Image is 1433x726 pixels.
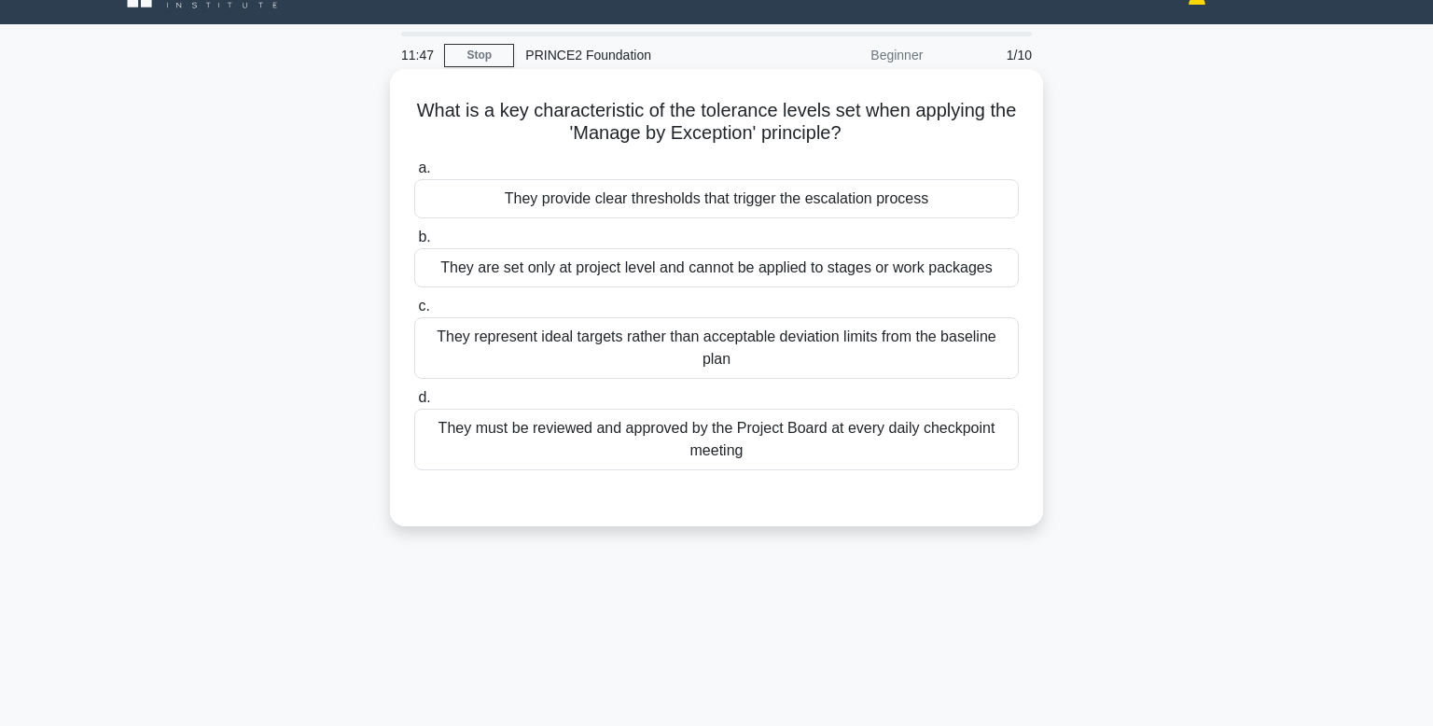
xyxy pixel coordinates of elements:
span: c. [418,298,429,314]
div: 11:47 [390,36,444,74]
span: d. [418,389,430,405]
span: a. [418,160,430,175]
h5: What is a key characteristic of the tolerance levels set when applying the 'Manage by Exception' ... [412,99,1021,146]
div: Beginner [771,36,934,74]
div: 1/10 [934,36,1043,74]
div: They must be reviewed and approved by the Project Board at every daily checkpoint meeting [414,409,1019,470]
a: Stop [444,44,514,67]
div: They are set only at project level and cannot be applied to stages or work packages [414,248,1019,287]
div: They provide clear thresholds that trigger the escalation process [414,179,1019,218]
span: b. [418,229,430,244]
div: They represent ideal targets rather than acceptable deviation limits from the baseline plan [414,317,1019,379]
div: PRINCE2 Foundation [514,36,771,74]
